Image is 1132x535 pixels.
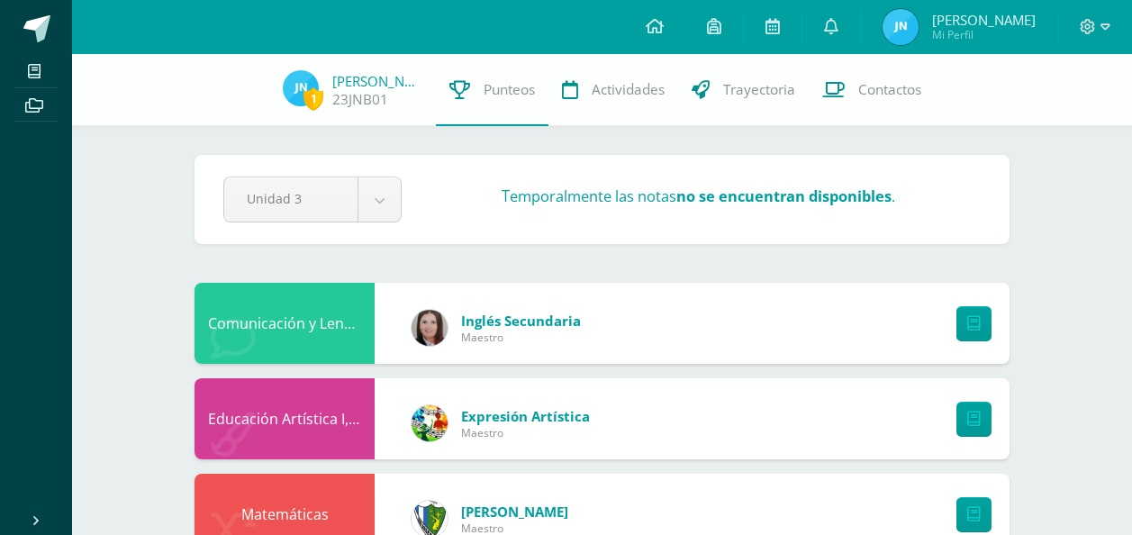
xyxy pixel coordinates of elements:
img: 7d0dd7c4a114cbfa0d056ec45c251c57.png [283,70,319,106]
strong: no se encuentran disponibles [676,186,892,206]
span: Maestro [461,330,581,345]
div: Educación Artística I, Música y Danza [195,378,375,459]
span: Unidad 3 [247,177,335,220]
span: Mi Perfil [932,27,1036,42]
img: 8af0450cf43d44e38c4a1497329761f3.png [412,310,448,346]
div: Comunicación y Lenguaje, Idioma Extranjero Inglés [195,283,375,364]
img: 7d0dd7c4a114cbfa0d056ec45c251c57.png [883,9,919,45]
span: Trayectoria [723,80,795,99]
a: Unidad 3 [224,177,401,222]
span: [PERSON_NAME] [932,11,1036,29]
span: Inglés Secundaria [461,312,581,330]
span: [PERSON_NAME] [461,503,568,521]
a: Trayectoria [678,54,809,126]
span: Contactos [858,80,921,99]
a: Actividades [548,54,678,126]
a: Contactos [809,54,935,126]
a: Punteos [436,54,548,126]
a: 23JNB01 [332,90,388,109]
span: Punteos [484,80,535,99]
span: Maestro [461,425,590,440]
img: 159e24a6ecedfdf8f489544946a573f0.png [412,405,448,441]
span: 1 [303,87,323,110]
h3: Temporalmente las notas . [502,186,895,206]
span: Actividades [592,80,665,99]
a: [PERSON_NAME] [332,72,422,90]
span: Expresión Artística [461,407,590,425]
